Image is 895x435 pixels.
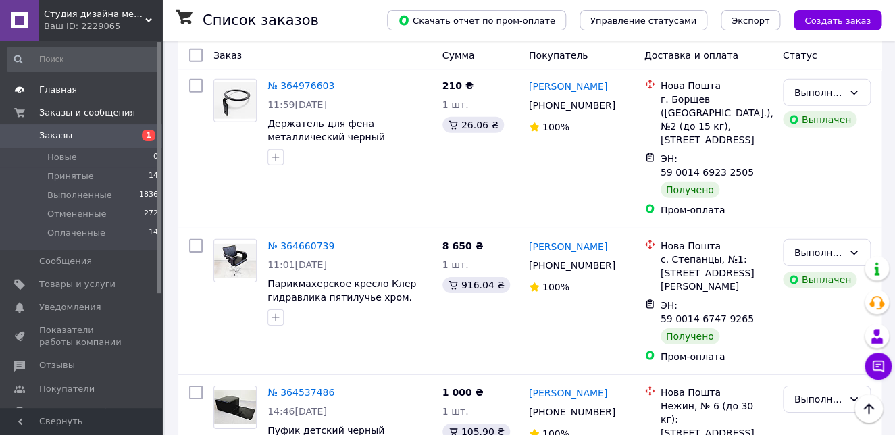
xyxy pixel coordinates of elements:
[213,79,257,122] a: Фото товару
[442,80,474,91] span: 210 ₴
[442,50,475,61] span: Сумма
[267,99,327,110] span: 11:59[DATE]
[580,10,707,30] button: Управление статусами
[542,282,569,292] span: 100%
[214,82,256,119] img: Фото товару
[442,259,469,270] span: 1 шт.
[47,170,94,182] span: Принятые
[854,394,883,423] button: Наверх
[661,386,772,399] div: Нова Пошта
[526,256,618,275] div: [PHONE_NUMBER]
[542,122,569,132] span: 100%
[139,189,158,201] span: 1836
[783,272,856,288] div: Выплачен
[203,12,319,28] h1: Список заказов
[661,93,772,147] div: г. Борщев ([GEOGRAPHIC_DATA].), №2 (до 15 кг), [STREET_ADDRESS]
[783,111,856,128] div: Выплачен
[794,245,843,260] div: Выполнен
[213,386,257,429] a: Фото товару
[442,387,484,398] span: 1 000 ₴
[721,10,780,30] button: Экспорт
[526,403,618,421] div: [PHONE_NUMBER]
[794,392,843,407] div: Выполнен
[529,386,607,400] a: [PERSON_NAME]
[213,239,257,282] a: Фото товару
[398,14,555,26] span: Скачать отчет по пром-оплате
[39,406,112,418] span: Каталог ProSale
[442,277,510,293] div: 916.04 ₴
[214,390,256,424] img: Фото товару
[442,406,469,417] span: 1 шт.
[213,50,242,61] span: Заказ
[661,328,719,344] div: Получено
[267,118,385,156] a: Держатель для фена металлический черный настенный.
[39,359,75,372] span: Отзывы
[7,47,159,72] input: Поиск
[267,278,416,303] a: Парикмахерское кресло Клер гидравлика пятилучье хром.
[267,240,334,251] a: № 364660739
[732,16,769,26] span: Экспорт
[661,239,772,253] div: Нова Пошта
[47,227,105,239] span: Оплаченные
[529,50,588,61] span: Покупатель
[529,80,607,93] a: [PERSON_NAME]
[39,324,125,349] span: Показатели работы компании
[661,153,754,178] span: ЭН: 59 0014 6923 2505
[661,203,772,217] div: Пром-оплата
[661,350,772,363] div: Пром-оплата
[39,107,135,119] span: Заказы и сообщения
[267,387,334,398] a: № 364537486
[39,255,92,267] span: Сообщения
[529,240,607,253] a: [PERSON_NAME]
[142,130,155,141] span: 1
[442,117,504,133] div: 26.06 ₴
[267,259,327,270] span: 11:01[DATE]
[39,383,95,395] span: Покупатели
[661,182,719,198] div: Получено
[267,80,334,91] a: № 364976603
[794,85,843,100] div: Выполнен
[39,84,77,96] span: Главная
[39,130,72,142] span: Заказы
[644,50,738,61] span: Доставка и оплата
[442,99,469,110] span: 1 шт.
[387,10,566,30] button: Скачать отчет по пром-оплате
[47,189,112,201] span: Выполненные
[661,253,772,293] div: с. Степанцы, №1: [STREET_ADDRESS][PERSON_NAME]
[149,170,158,182] span: 14
[780,14,881,25] a: Создать заказ
[526,96,618,115] div: [PHONE_NUMBER]
[44,8,145,20] span: Студия дизайна мебели
[804,16,871,26] span: Создать заказ
[794,10,881,30] button: Создать заказ
[590,16,696,26] span: Управление статусами
[39,301,101,313] span: Уведомления
[47,208,106,220] span: Отмененные
[783,50,817,61] span: Статус
[661,79,772,93] div: Нова Пошта
[47,151,77,163] span: Новые
[144,208,158,220] span: 272
[39,278,116,290] span: Товары и услуги
[44,20,162,32] div: Ваш ID: 2229065
[865,353,892,380] button: Чат с покупателем
[214,244,256,278] img: Фото товару
[442,240,484,251] span: 8 650 ₴
[661,300,754,324] span: ЭН: 59 0014 6747 9265
[153,151,158,163] span: 0
[267,406,327,417] span: 14:46[DATE]
[149,227,158,239] span: 14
